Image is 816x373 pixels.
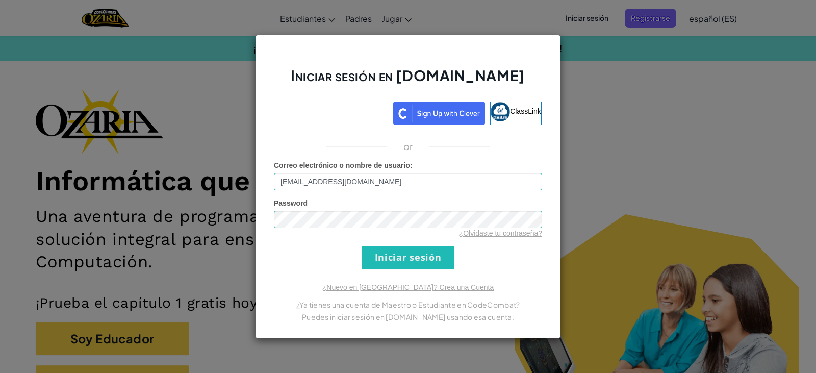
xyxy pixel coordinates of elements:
a: ¿Olvidaste tu contraseña? [459,229,542,237]
h2: Iniciar sesión en [DOMAIN_NAME] [274,66,542,95]
p: ¿Ya tienes una cuenta de Maestro o Estudiante en CodeCombat? [274,299,542,311]
iframe: Botón Iniciar sesión con Google [269,101,393,123]
p: or [403,140,413,153]
span: Password [274,199,308,207]
img: classlink-logo-small.png [491,102,510,121]
p: Puedes iniciar sesión en [DOMAIN_NAME] usando esa cuenta. [274,311,542,323]
a: ¿Nuevo en [GEOGRAPHIC_DATA]? Crea una Cuenta [322,283,494,291]
input: Iniciar sesión [362,246,454,269]
span: ClassLink [510,107,541,115]
span: Correo electrónico o nombre de usuario [274,161,410,169]
img: clever_sso_button@2x.png [393,102,485,125]
label: : [274,160,413,170]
